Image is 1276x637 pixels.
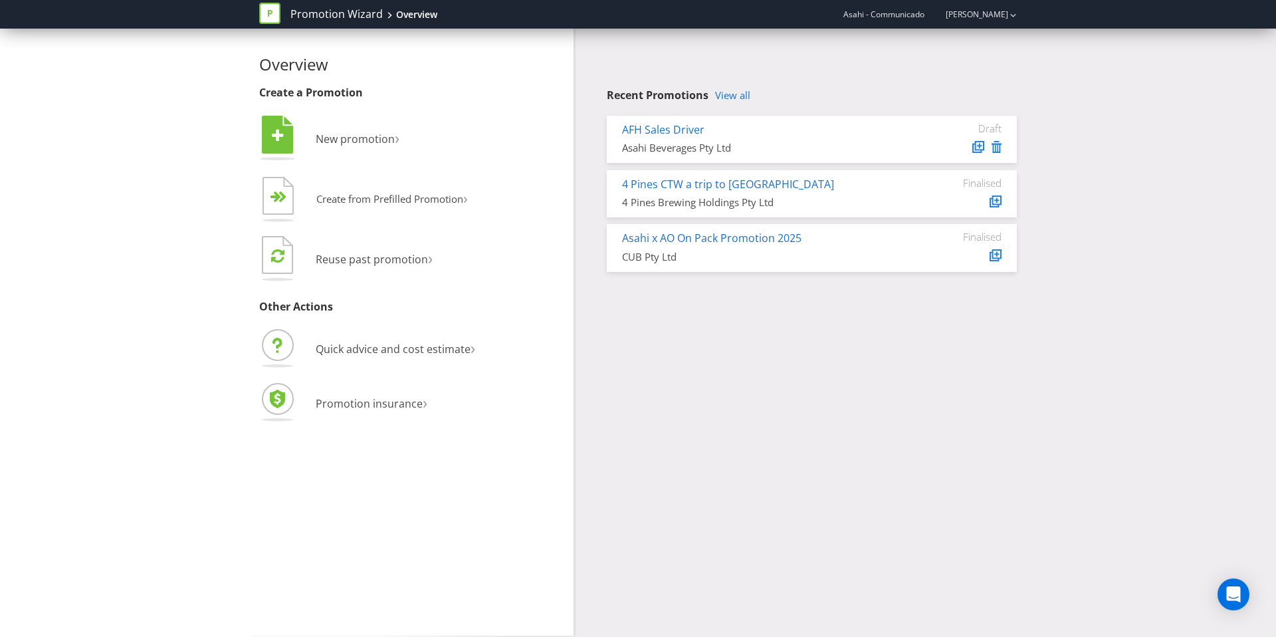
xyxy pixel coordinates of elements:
[622,195,902,209] div: 4 Pines Brewing Holdings Pty Ltd
[316,342,471,356] span: Quick advice and cost estimate
[316,192,463,205] span: Create from Prefilled Promotion
[715,90,750,101] a: View all
[1218,578,1249,610] div: Open Intercom Messenger
[316,396,423,411] span: Promotion insurance
[471,336,475,358] span: ›
[922,231,1002,243] div: Finalised
[396,8,437,21] div: Overview
[290,7,383,22] a: Promotion Wizard
[607,88,708,102] span: Recent Promotions
[622,122,704,137] a: AFH Sales Driver
[259,174,469,227] button: Create from Prefilled Promotion›
[428,247,433,269] span: ›
[259,87,564,99] h3: Create a Promotion
[259,56,564,73] h2: Overview
[843,9,924,20] span: Asahi - Communicado
[463,188,468,208] span: ›
[278,191,287,203] tspan: 
[316,252,428,267] span: Reuse past promotion
[272,128,284,143] tspan: 
[622,177,834,191] a: 4 Pines CTW a trip to [GEOGRAPHIC_DATA]
[922,177,1002,189] div: Finalised
[259,396,427,411] a: Promotion insurance›
[259,301,564,313] h3: Other Actions
[423,391,427,413] span: ›
[259,342,475,356] a: Quick advice and cost estimate›
[316,132,395,146] span: New promotion
[622,250,902,264] div: CUB Pty Ltd
[932,9,1008,20] a: [PERSON_NAME]
[622,141,902,155] div: Asahi Beverages Pty Ltd
[271,248,284,263] tspan: 
[922,122,1002,134] div: Draft
[395,126,399,148] span: ›
[622,231,801,245] a: Asahi x AO On Pack Promotion 2025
